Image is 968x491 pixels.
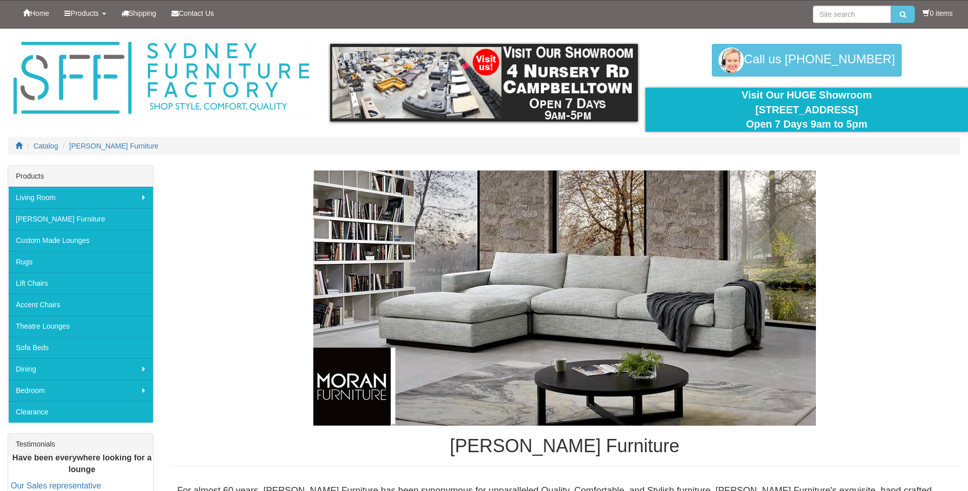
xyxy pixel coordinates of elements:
img: Sydney Furniture Factory [8,39,314,118]
div: Testimonials [8,434,153,455]
img: showroom.gif [330,44,637,121]
a: Custom Made Lounges [8,230,153,251]
a: Products [57,1,113,26]
input: Site search [813,6,891,23]
div: Visit Our HUGE Showroom [STREET_ADDRESS] Open 7 Days 9am to 5pm [653,88,960,132]
span: Contact Us [179,9,214,17]
a: Dining [8,358,153,380]
a: [PERSON_NAME] Furniture [69,142,159,150]
a: Living Room [8,187,153,208]
a: [PERSON_NAME] Furniture [8,208,153,230]
b: Have been everywhere looking for a lounge [12,453,152,473]
a: Bedroom [8,380,153,401]
a: Home [15,1,57,26]
a: Clearance [8,401,153,423]
div: Products [8,166,153,187]
a: Theatre Lounges [8,315,153,337]
span: Shipping [129,9,157,17]
a: Rugs [8,251,153,273]
img: Moran Furniture [313,170,816,426]
a: Contact Us [164,1,221,26]
li: 0 items [923,8,953,18]
h1: [PERSON_NAME] Furniture [169,436,960,456]
a: Lift Chairs [8,273,153,294]
a: Accent Chairs [8,294,153,315]
a: Sofa Beds [8,337,153,358]
span: Home [30,9,49,17]
a: Shipping [114,1,164,26]
span: Products [70,9,98,17]
a: Catalog [34,142,58,150]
